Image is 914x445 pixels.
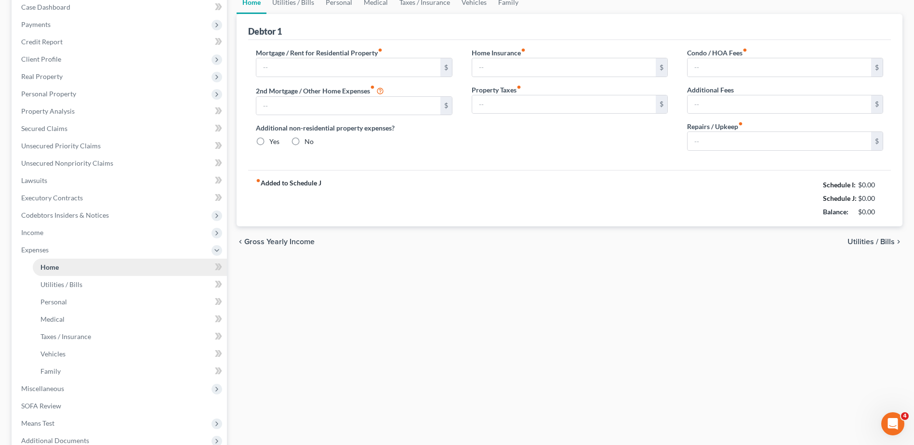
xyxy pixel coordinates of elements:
[21,38,63,46] span: Credit Report
[901,412,909,420] span: 4
[687,48,747,58] label: Condo / HOA Fees
[21,107,75,115] span: Property Analysis
[742,48,747,52] i: fiber_manual_record
[370,85,375,90] i: fiber_manual_record
[656,58,667,77] div: $
[21,436,89,445] span: Additional Documents
[871,132,883,150] div: $
[40,332,91,340] span: Taxes / Insurance
[237,238,315,246] button: chevron_left Gross Yearly Income
[21,384,64,393] span: Miscellaneous
[40,298,67,306] span: Personal
[21,211,109,219] span: Codebtors Insiders & Notices
[21,55,61,63] span: Client Profile
[738,121,743,126] i: fiber_manual_record
[823,194,857,202] strong: Schedule J:
[33,276,227,293] a: Utilities / Bills
[40,280,82,288] span: Utilities / Bills
[33,293,227,311] a: Personal
[895,238,902,246] i: chevron_right
[13,155,227,172] a: Unsecured Nonpriority Claims
[858,207,884,217] div: $0.00
[871,58,883,77] div: $
[687,121,743,131] label: Repairs / Upkeep
[858,180,884,190] div: $0.00
[688,132,871,150] input: --
[21,402,61,410] span: SOFA Review
[13,189,227,207] a: Executory Contracts
[21,72,63,80] span: Real Property
[13,137,227,155] a: Unsecured Priority Claims
[21,176,47,184] span: Lawsuits
[688,58,871,77] input: --
[33,328,227,345] a: Taxes / Insurance
[256,48,383,58] label: Mortgage / Rent for Residential Property
[269,137,279,146] label: Yes
[378,48,383,52] i: fiber_manual_record
[21,90,76,98] span: Personal Property
[472,58,656,77] input: --
[21,228,43,236] span: Income
[33,259,227,276] a: Home
[21,3,70,11] span: Case Dashboard
[40,350,66,358] span: Vehicles
[21,246,49,254] span: Expenses
[256,123,452,133] label: Additional non-residential property expenses?
[256,178,261,183] i: fiber_manual_record
[21,159,113,167] span: Unsecured Nonpriority Claims
[472,85,521,95] label: Property Taxes
[21,419,54,427] span: Means Test
[440,58,452,77] div: $
[21,124,67,132] span: Secured Claims
[40,263,59,271] span: Home
[472,95,656,114] input: --
[472,48,526,58] label: Home Insurance
[688,95,871,114] input: --
[21,20,51,28] span: Payments
[256,97,440,115] input: --
[687,85,734,95] label: Additional Fees
[244,238,315,246] span: Gross Yearly Income
[33,345,227,363] a: Vehicles
[656,95,667,114] div: $
[248,26,282,37] div: Debtor 1
[256,58,440,77] input: --
[13,172,227,189] a: Lawsuits
[521,48,526,52] i: fiber_manual_record
[33,311,227,328] a: Medical
[21,194,83,202] span: Executory Contracts
[256,85,384,96] label: 2nd Mortgage / Other Home Expenses
[13,120,227,137] a: Secured Claims
[13,103,227,120] a: Property Analysis
[33,363,227,380] a: Family
[848,238,902,246] button: Utilities / Bills chevron_right
[256,178,321,219] strong: Added to Schedule J
[517,85,521,90] i: fiber_manual_record
[237,238,244,246] i: chevron_left
[13,397,227,415] a: SOFA Review
[823,181,856,189] strong: Schedule I:
[13,33,227,51] a: Credit Report
[823,208,848,216] strong: Balance:
[40,367,61,375] span: Family
[40,315,65,323] span: Medical
[871,95,883,114] div: $
[848,238,895,246] span: Utilities / Bills
[440,97,452,115] div: $
[858,194,884,203] div: $0.00
[881,412,904,435] iframe: Intercom live chat
[21,142,101,150] span: Unsecured Priority Claims
[305,137,314,146] label: No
